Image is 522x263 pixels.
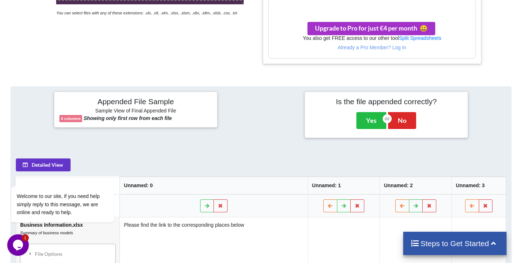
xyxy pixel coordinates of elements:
[417,24,428,32] span: smile
[310,97,463,106] h4: Is the file appended correctly?
[307,177,379,194] th: Unnamed: 1
[356,112,386,129] button: Yes
[269,35,476,41] h6: You also get FREE access to our other tool
[388,112,416,129] button: No
[269,3,476,11] h3: Your files are more than 1 MB
[315,24,428,32] span: Upgrade to Pro for just €4 per month
[269,44,476,51] p: Already a Pro Member? Log In
[20,231,73,235] i: Summary of business models
[7,234,30,256] iframe: chat widget
[120,177,307,194] th: Unnamed: 0
[451,177,506,194] th: Unnamed: 3
[59,108,212,115] h6: Sample View of Final Appended File
[84,115,172,121] b: Showing only first row from each file
[22,246,113,261] div: File Options
[399,35,441,41] a: Split Spreadsheets
[61,116,81,121] b: 4 columns
[410,239,499,248] h4: Steps to Get Started
[379,177,451,194] th: Unnamed: 2
[307,22,435,35] button: Upgrade to Pro for just €4 per monthsmile
[7,121,137,231] iframe: chat widget
[56,11,237,15] i: You can select files with any of these extensions: .xls, .xlt, .xlm, .xlsx, .xlsm, .xltx, .xltm, ...
[59,97,212,107] h4: Appended File Sample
